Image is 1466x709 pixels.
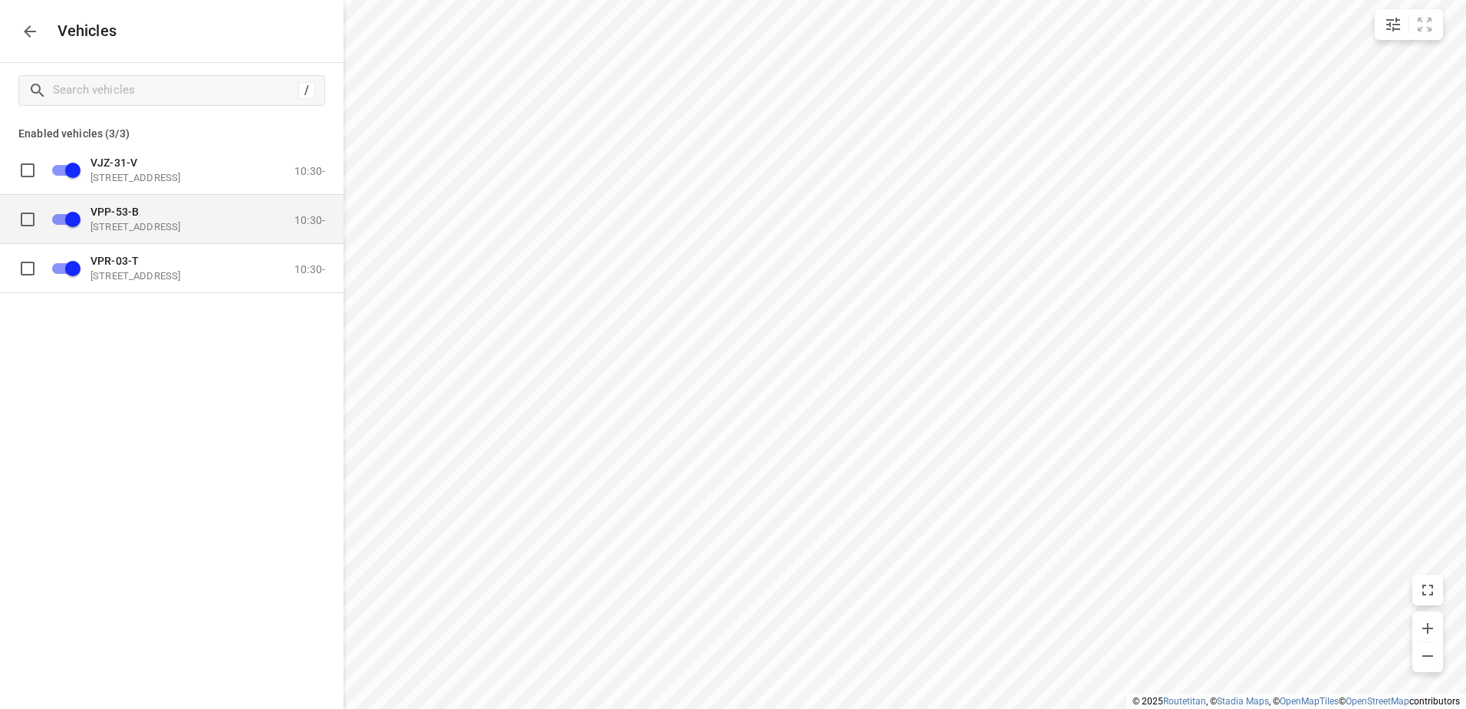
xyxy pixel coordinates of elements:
a: OpenStreetMap [1346,696,1409,707]
p: [STREET_ADDRESS] [90,171,244,183]
span: VPR-03-T [90,254,139,266]
a: OpenMapTiles [1280,696,1339,707]
span: VJZ-31-V [90,156,137,168]
span: Disable [43,253,81,282]
span: Disable [43,204,81,233]
p: [STREET_ADDRESS] [90,269,244,282]
p: 10:30- [294,213,325,226]
button: Map settings [1378,9,1408,40]
span: VPP-53-B [90,205,139,217]
p: 10:30- [294,262,325,275]
div: small contained button group [1375,9,1443,40]
span: Disable [43,155,81,184]
div: / [298,82,315,99]
input: Search vehicles [53,78,298,102]
a: Stadia Maps [1217,696,1269,707]
p: Vehicles [45,22,117,40]
li: © 2025 , © , © © contributors [1132,696,1460,707]
a: Routetitan [1163,696,1206,707]
p: [STREET_ADDRESS] [90,220,244,232]
p: 10:30- [294,164,325,176]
